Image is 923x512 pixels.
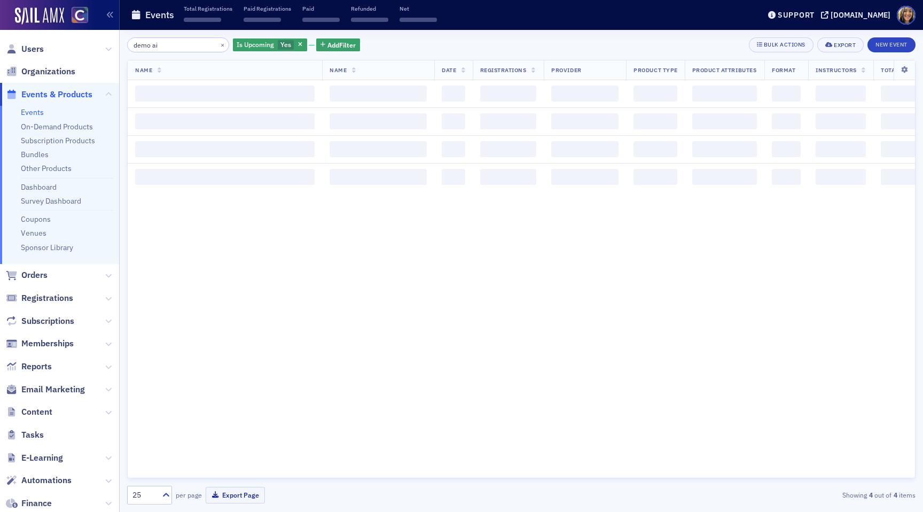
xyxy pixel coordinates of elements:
[816,66,857,74] span: Instructors
[480,169,536,185] span: ‌
[778,10,815,20] div: Support
[6,43,44,55] a: Users
[21,429,44,441] span: Tasks
[351,18,388,22] span: ‌
[21,164,72,173] a: Other Products
[21,196,81,206] a: Survey Dashboard
[6,292,73,304] a: Registrations
[21,315,74,327] span: Subscriptions
[132,490,156,501] div: 25
[6,452,63,464] a: E-Learning
[21,43,44,55] span: Users
[6,315,74,327] a: Subscriptions
[633,86,677,102] span: ‌
[21,214,51,224] a: Coupons
[442,141,465,157] span: ‌
[135,169,315,185] span: ‌
[330,66,347,74] span: Name
[692,86,756,102] span: ‌
[21,384,85,395] span: Email Marketing
[442,169,465,185] span: ‌
[633,169,677,185] span: ‌
[280,40,291,49] span: Yes
[6,406,52,418] a: Content
[6,475,72,486] a: Automations
[302,5,340,12] p: Paid
[330,113,427,129] span: ‌
[764,42,805,48] div: Bulk Actions
[480,86,536,102] span: ‌
[551,86,619,102] span: ‌
[176,490,202,500] label: per page
[891,490,899,500] strong: 4
[21,136,95,145] a: Subscription Products
[135,113,315,129] span: ‌
[816,86,866,102] span: ‌
[218,40,228,49] button: ×
[316,38,360,52] button: AddFilter
[237,40,274,49] span: Is Upcoming
[244,18,281,22] span: ‌
[127,37,229,52] input: Search…
[442,66,456,74] span: Date
[21,243,73,252] a: Sponsor Library
[480,66,527,74] span: Registrations
[15,7,64,25] img: SailAMX
[816,141,866,157] span: ‌
[21,498,52,509] span: Finance
[897,6,916,25] span: Profile
[816,113,866,129] span: ‌
[692,66,756,74] span: Product Attributes
[480,113,536,129] span: ‌
[442,113,465,129] span: ‌
[400,5,437,12] p: Net
[184,18,221,22] span: ‌
[302,18,340,22] span: ‌
[135,86,315,102] span: ‌
[867,39,916,49] a: New Event
[816,169,866,185] span: ‌
[327,40,356,50] span: Add Filter
[6,384,85,395] a: Email Marketing
[351,5,388,12] p: Refunded
[21,452,63,464] span: E-Learning
[21,89,92,100] span: Events & Products
[6,338,74,350] a: Memberships
[21,66,75,77] span: Organizations
[184,5,232,12] p: Total Registrations
[21,361,52,373] span: Reports
[21,269,48,281] span: Orders
[330,86,427,102] span: ‌
[660,490,916,500] div: Showing out of items
[633,141,677,157] span: ‌
[21,475,72,486] span: Automations
[772,169,801,185] span: ‌
[551,66,581,74] span: Provider
[21,150,49,159] a: Bundles
[817,37,864,52] button: Export
[749,37,814,52] button: Bulk Actions
[64,7,88,25] a: View Homepage
[6,498,52,509] a: Finance
[831,10,890,20] div: [DOMAIN_NAME]
[442,86,465,102] span: ‌
[135,141,315,157] span: ‌
[480,141,536,157] span: ‌
[834,42,856,48] div: Export
[551,113,619,129] span: ‌
[244,5,291,12] p: Paid Registrations
[821,11,894,19] button: [DOMAIN_NAME]
[633,66,677,74] span: Product Type
[6,89,92,100] a: Events & Products
[6,361,52,373] a: Reports
[692,141,756,157] span: ‌
[6,269,48,281] a: Orders
[21,292,73,304] span: Registrations
[72,7,88,24] img: SailAMX
[772,113,801,129] span: ‌
[135,66,152,74] span: Name
[330,169,427,185] span: ‌
[867,37,916,52] button: New Event
[21,406,52,418] span: Content
[692,169,756,185] span: ‌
